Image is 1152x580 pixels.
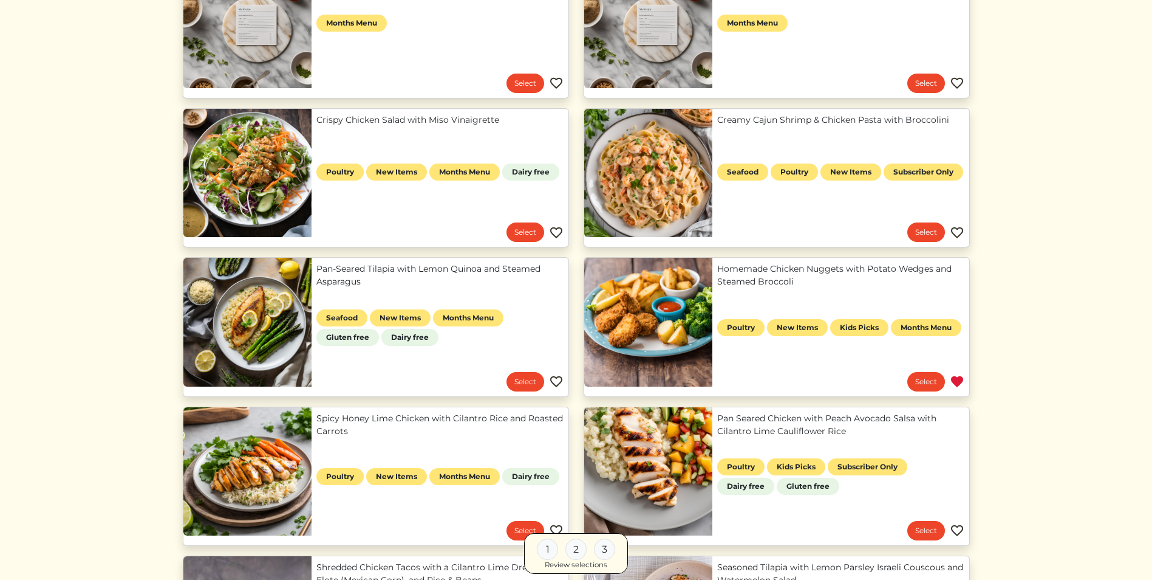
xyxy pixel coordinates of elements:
[549,226,564,240] img: Favorite menu item
[549,375,564,389] img: Favorite menu item
[549,76,564,91] img: Favorite menu item
[565,539,587,560] div: 2
[717,412,964,438] a: Pan Seared Chicken with Peach Avocado Salsa with Cilantro Lime Cauliflower Rice
[506,521,544,540] a: Select
[950,523,964,538] img: Favorite menu item
[950,76,964,91] img: Favorite menu item
[717,114,964,126] a: Creamy Cajun Shrimp & Chicken Pasta with Broccolini
[907,223,945,242] a: Select
[316,263,564,288] a: Pan-Seared Tilapia with Lemon Quinoa and Steamed Asparagus
[545,560,607,571] div: Review selections
[594,539,615,560] div: 3
[506,223,544,242] a: Select
[950,375,964,389] img: Favorite menu item
[506,74,544,93] a: Select
[524,533,628,574] a: 1 2 3 Review selections
[549,523,564,538] img: Favorite menu item
[907,74,945,93] a: Select
[907,372,945,392] a: Select
[506,372,544,392] a: Select
[717,263,964,288] a: Homemade Chicken Nuggets with Potato Wedges and Steamed Broccoli
[907,521,945,540] a: Select
[950,226,964,240] img: Favorite menu item
[316,114,564,126] a: Crispy Chicken Salad with Miso Vinaigrette
[537,539,558,560] div: 1
[316,412,564,438] a: Spicy Honey Lime Chicken with Cilantro Rice and Roasted Carrots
